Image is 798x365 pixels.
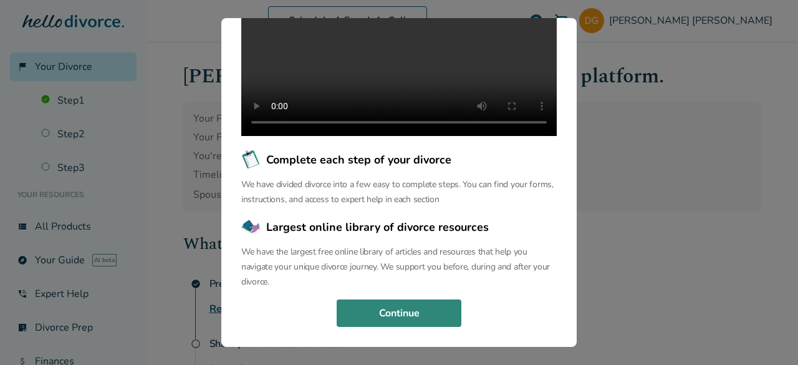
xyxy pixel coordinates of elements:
p: We have divided divorce into a few easy to complete steps. You can find your forms, instructions,... [241,177,557,207]
iframe: Chat Widget [736,305,798,365]
button: Continue [337,299,461,327]
span: Complete each step of your divorce [266,152,451,168]
img: Largest online library of divorce resources [241,217,261,237]
img: Complete each step of your divorce [241,150,261,170]
p: We have the largest free online library of articles and resources that help you navigate your uni... [241,245,557,290]
span: Largest online library of divorce resources [266,219,489,235]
